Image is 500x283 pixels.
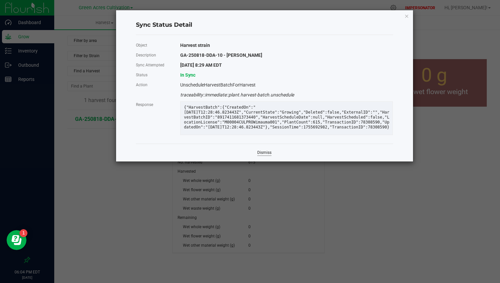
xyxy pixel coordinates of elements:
[175,90,398,100] div: traceability::immediate::plant.harvest-batch.unschedule
[136,21,393,29] h4: Sync Status Detail
[7,230,26,250] iframe: Resource center
[131,40,176,50] div: Object
[20,229,27,237] iframe: Resource center unread badge
[175,40,398,50] div: Harvest strain
[179,105,394,130] div: {"HarvestBatch":{"CreatedOn":"[DATE]T12:28:46.823443Z","CurrentState":"Growing","Deleted":false,"...
[131,80,176,90] div: Action
[131,60,176,70] div: Sync Attempted
[180,72,195,78] span: In Sync
[175,80,398,90] div: UnscheduleHarvestBatchForHarvest
[404,12,409,20] button: Close
[175,60,398,70] div: [DATE] 8:29 AM EDT
[175,50,398,60] div: GA-250818-DDA-10 - [PERSON_NAME]
[131,50,176,60] div: Description
[131,100,176,110] div: Response
[257,150,271,156] a: Dismiss
[131,70,176,80] div: Status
